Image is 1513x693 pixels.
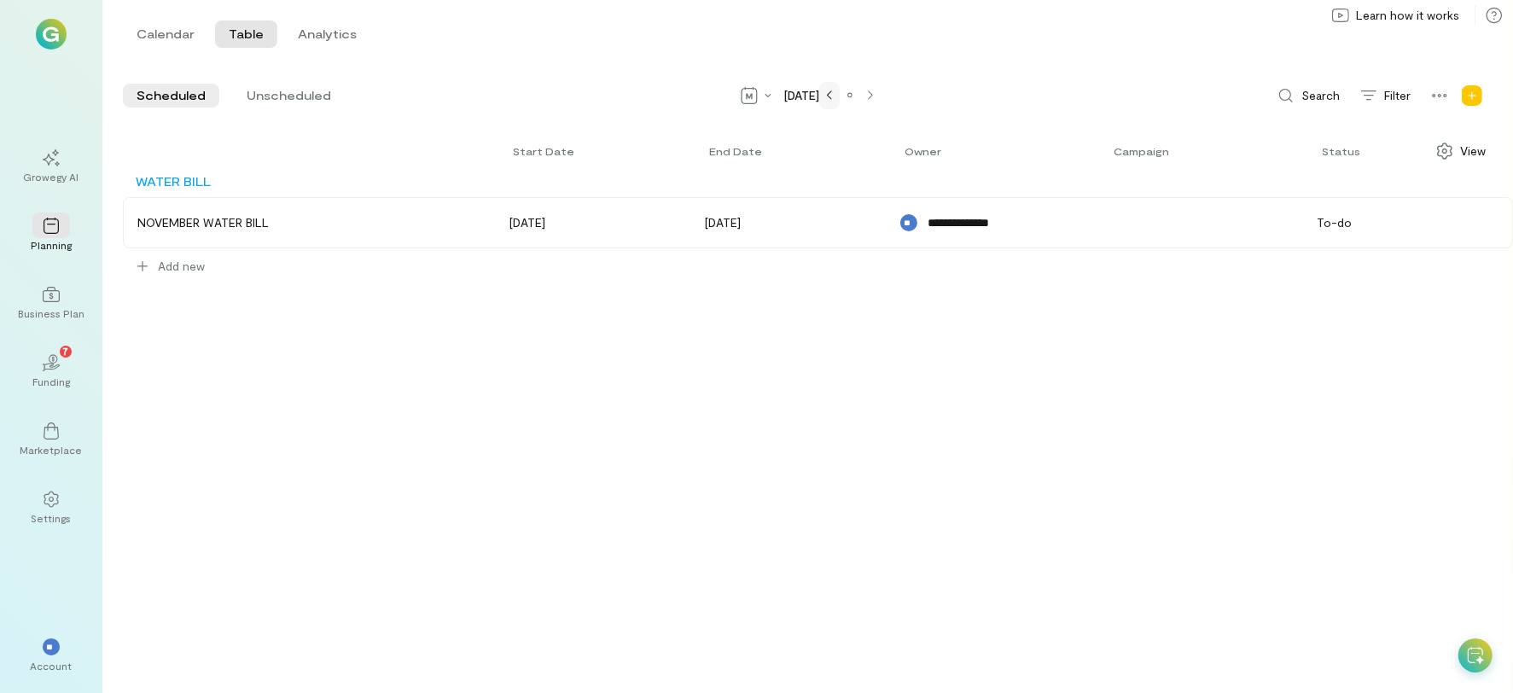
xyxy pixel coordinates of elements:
[18,306,84,320] div: Business Plan
[709,144,770,158] div: Toggle SortBy
[1318,214,1487,231] div: To-do
[1460,143,1486,160] span: View
[513,144,574,158] span: Start date
[20,204,82,265] a: Planning
[247,87,331,104] span: Unscheduled
[784,87,819,104] span: [DATE]
[123,20,208,48] button: Calendar
[1458,82,1486,109] div: Add new
[137,214,269,231] div: NOVEMBER WATER BILL
[24,170,79,183] div: Growegy AI
[509,214,666,231] div: [DATE]
[1114,144,1177,158] div: Toggle SortBy
[284,20,370,48] button: Analytics
[20,409,82,470] a: Marketplace
[513,144,582,158] div: Toggle SortBy
[709,144,762,158] span: End date
[20,341,82,402] a: Funding
[1356,7,1459,24] span: Learn how it works
[158,258,205,275] span: Add new
[1426,137,1496,165] div: Show columns
[1114,144,1169,158] span: Campaign
[32,375,70,388] div: Funding
[705,214,861,231] div: [DATE]
[20,272,82,334] a: Business Plan
[137,87,206,104] span: Scheduled
[31,659,73,673] div: Account
[1322,144,1368,158] div: Toggle SortBy
[31,238,72,252] div: Planning
[32,511,72,525] div: Settings
[136,174,211,189] span: WATER BILL
[1301,87,1340,104] span: Search
[905,144,949,158] div: Toggle SortBy
[1384,87,1411,104] span: Filter
[1322,144,1360,158] span: Status
[215,20,277,48] button: Table
[63,343,69,358] span: 7
[20,443,83,457] div: Marketplace
[905,144,941,158] span: Owner
[20,136,82,197] a: Growegy AI
[20,477,82,539] a: Settings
